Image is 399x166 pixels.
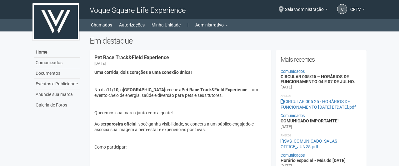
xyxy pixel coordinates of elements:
a: Eventos e Publicidade [34,79,80,89]
a: SVS_COMUNICADO_SALAS OFFICE_JUN25.pdf [281,139,337,149]
div: [DATE] [281,124,292,130]
a: Comunicados [281,113,305,118]
strong: [GEOGRAPHIC_DATA] [123,87,165,92]
h2: Mais recentes [281,55,362,64]
p: Como participar: [94,144,267,150]
a: Documentos [34,68,80,79]
div: [DATE] [94,61,106,66]
span: CFTV [350,1,361,12]
a: CIRCULAR 005 25 - HORÁRIOS DE FUNCIONAMENTO [DATE] E [DATE].pdf [281,99,356,110]
span: Sala/Administração [285,1,324,12]
strong: 11/10 [107,87,118,92]
a: Autorizações [119,21,145,29]
strong: Uma corrida, dois corações e uma conexão única! [94,70,192,75]
a: Home [34,47,80,58]
span: Vogue Square Life Experience [90,6,186,15]
p: Queremos sua marca junto com a gente! Ao ser , você ganha visibilidade, se conecta a um público e... [94,110,267,132]
a: Comunicados [281,153,305,158]
li: Anexos [281,133,362,138]
a: Sala/Administração [285,8,328,13]
a: Comunicados [34,58,80,68]
h2: Em destaque [90,36,367,45]
a: C [337,4,347,14]
a: Chamados [91,21,112,29]
a: Galeria de Fotos [34,100,80,110]
a: COMUNICADO IMPORTANTE! [281,118,339,123]
a: Comunicados [281,69,305,74]
a: Horário Especial - Mês de [DATE] [281,158,346,163]
a: CFTV [350,8,365,13]
a: Minha Unidade [152,21,181,29]
div: [DATE] [281,84,292,90]
a: | [187,21,188,29]
a: Pet Race Track&Field Experience [94,55,169,60]
img: logo.jpg [32,3,79,40]
p: No dia , o recebe a — um evento cheio de energia, saúde e diversão para pets e seus tutores. [94,87,267,98]
a: Administrativo [195,21,228,29]
a: CIRCULAR 005/25 – HORÁRIOS DE FUNCIONAMENTO 04 E 07 DE JULHO. [281,74,355,84]
strong: parceira oficial [107,121,137,126]
a: Anuncie sua marca [34,89,80,100]
li: Anexos [281,93,362,99]
strong: Pet Race Track&Field Experience [182,87,247,92]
